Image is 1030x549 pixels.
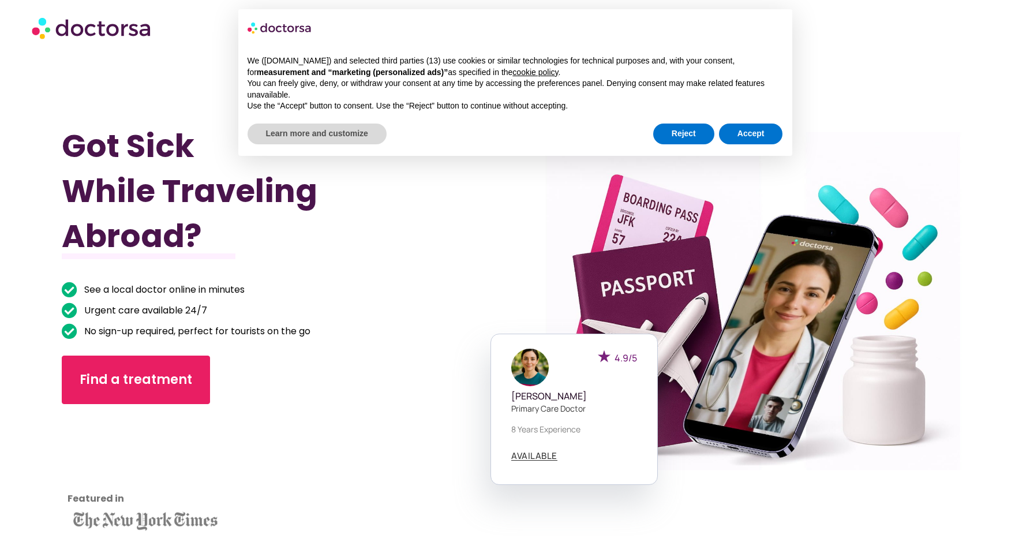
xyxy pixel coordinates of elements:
button: Accept [719,124,783,144]
span: See a local doctor online in minutes [81,282,245,298]
button: Reject [653,124,714,144]
a: cookie policy [512,68,558,77]
span: 4.9/5 [615,352,637,364]
strong: Featured in [68,492,124,505]
p: Use the “Accept” button to consent. Use the “Reject” button to continue without accepting. [248,100,783,112]
span: No sign-up required, perfect for tourists on the go [81,323,310,339]
span: Find a treatment [80,371,192,389]
button: Learn more and customize [248,124,387,144]
p: We ([DOMAIN_NAME]) and selected third parties (13) use cookies or similar technologies for techni... [248,55,783,78]
img: logo [248,18,312,37]
iframe: Customer reviews powered by Trustpilot [68,421,171,508]
strong: measurement and “marketing (personalized ads)” [257,68,448,77]
p: You can freely give, deny, or withdraw your consent at any time by accessing the preferences pane... [248,78,783,100]
a: Find a treatment [62,356,210,404]
a: AVAILABLE [511,451,557,461]
span: Urgent care available 24/7 [81,302,207,319]
p: Primary care doctor [511,402,637,414]
span: AVAILABLE [511,451,557,460]
h5: [PERSON_NAME] [511,391,637,402]
h1: Got Sick While Traveling Abroad? [62,124,447,259]
p: 8 years experience [511,423,637,435]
